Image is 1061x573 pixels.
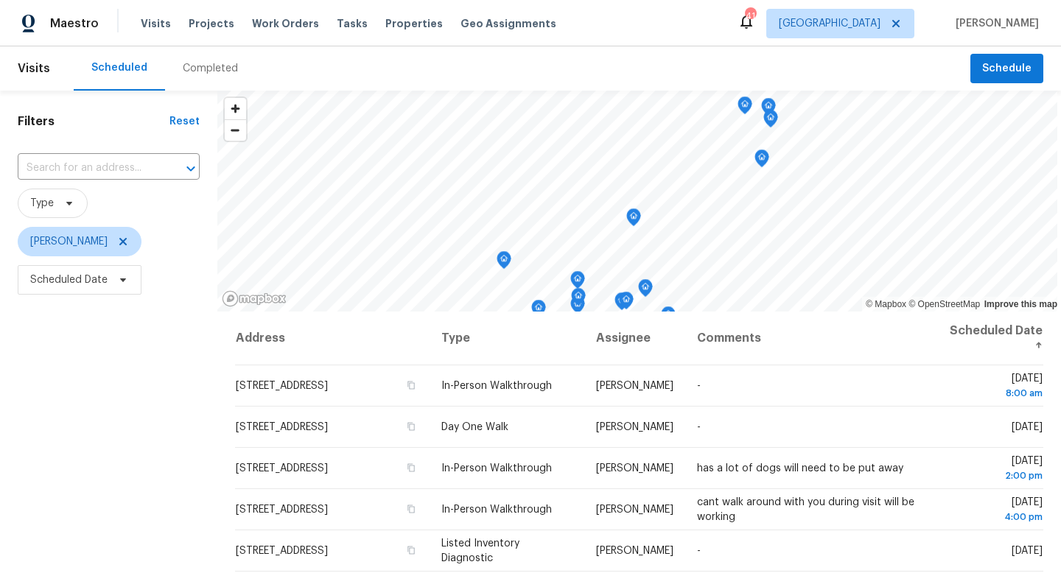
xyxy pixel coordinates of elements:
span: Properties [385,16,443,31]
span: [STREET_ADDRESS] [236,463,328,474]
span: [DATE] [940,373,1043,401]
span: Day One Walk [441,422,508,432]
div: Map marker [570,271,585,294]
span: [STREET_ADDRESS] [236,505,328,515]
th: Scheduled Date ↑ [928,312,1043,365]
span: Geo Assignments [461,16,556,31]
div: Map marker [661,306,676,329]
span: [GEOGRAPHIC_DATA] [779,16,880,31]
span: [STREET_ADDRESS] [236,546,328,556]
button: Copy Address [405,420,418,433]
span: [STREET_ADDRESS] [236,381,328,391]
button: Copy Address [405,379,418,392]
span: [DATE] [940,456,1043,483]
th: Comments [685,312,928,365]
div: Map marker [497,251,511,274]
th: Address [235,312,430,365]
a: Mapbox homepage [222,290,287,307]
span: [PERSON_NAME] [950,16,1039,31]
span: [PERSON_NAME] [596,505,673,515]
div: Map marker [638,279,653,302]
button: Schedule [970,54,1043,84]
h1: Filters [18,114,169,129]
span: [DATE] [1012,546,1043,556]
span: In-Person Walkthrough [441,463,552,474]
span: [PERSON_NAME] [596,381,673,391]
div: 2:00 pm [940,468,1043,483]
div: 41 [745,9,755,24]
span: Schedule [982,60,1032,78]
a: Mapbox [866,299,906,309]
span: - [697,546,701,556]
span: [DATE] [1012,422,1043,432]
span: Visits [18,52,50,85]
span: Tasks [337,18,368,29]
div: Map marker [754,150,769,172]
div: Map marker [619,292,634,314]
span: has a lot of dogs will need to be put away [697,463,903,474]
span: Maestro [50,16,99,31]
button: Copy Address [405,461,418,474]
div: Map marker [626,208,641,231]
span: cant walk around with you during visit will be working [697,497,914,522]
span: [DATE] [940,497,1043,524]
span: In-Person Walkthrough [441,505,552,515]
div: Map marker [570,296,585,319]
span: Listed Inventory Diagnostic [441,538,519,563]
div: 4:00 pm [940,510,1043,524]
span: [PERSON_NAME] [596,546,673,556]
button: Zoom in [225,98,246,119]
div: 8:00 am [940,386,1043,401]
span: - [697,422,701,432]
span: [STREET_ADDRESS] [236,422,328,432]
div: Map marker [531,300,546,323]
th: Assignee [584,312,685,365]
span: Projects [189,16,234,31]
span: - [697,381,701,391]
a: Improve this map [984,299,1057,309]
span: Work Orders [252,16,319,31]
div: Reset [169,114,200,129]
div: Map marker [738,96,752,119]
span: In-Person Walkthrough [441,381,552,391]
span: Type [30,196,54,211]
div: Map marker [761,98,776,121]
button: Copy Address [405,544,418,557]
button: Zoom out [225,119,246,141]
span: Zoom out [225,120,246,141]
span: [PERSON_NAME] [596,463,673,474]
span: Visits [141,16,171,31]
span: [PERSON_NAME] [30,234,108,249]
div: Map marker [571,288,586,311]
a: OpenStreetMap [908,299,980,309]
span: Scheduled Date [30,273,108,287]
div: Completed [183,61,238,76]
div: Map marker [614,292,629,315]
span: [PERSON_NAME] [596,422,673,432]
button: Open [181,158,201,179]
div: Map marker [763,110,778,133]
th: Type [430,312,585,365]
div: Scheduled [91,60,147,75]
button: Copy Address [405,502,418,516]
canvas: Map [217,91,1057,312]
input: Search for an address... [18,157,158,180]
